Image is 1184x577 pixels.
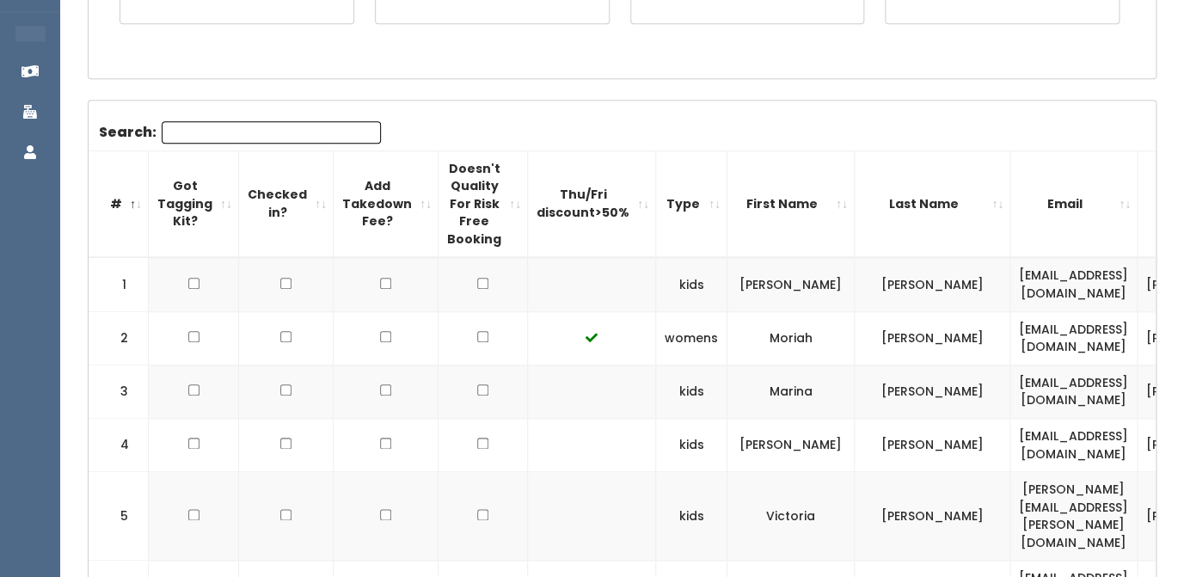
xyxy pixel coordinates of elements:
td: 4 [89,418,149,471]
th: Email: activate to sort column ascending [1010,150,1138,257]
td: 5 [89,472,149,561]
td: [EMAIL_ADDRESS][DOMAIN_NAME] [1010,257,1138,311]
td: [EMAIL_ADDRESS][DOMAIN_NAME] [1010,365,1138,418]
td: [PERSON_NAME] [855,257,1010,311]
td: [PERSON_NAME] [727,418,855,471]
td: [PERSON_NAME] [855,365,1010,418]
td: [PERSON_NAME] [855,311,1010,365]
th: First Name: activate to sort column ascending [727,150,855,257]
td: 2 [89,311,149,365]
th: #: activate to sort column descending [89,150,149,257]
td: Moriah [727,311,855,365]
td: womens [656,311,727,365]
th: Got Tagging Kit?: activate to sort column ascending [149,150,239,257]
td: kids [656,257,727,311]
input: Search: [162,121,381,144]
td: [PERSON_NAME] [727,257,855,311]
label: Search: [99,121,381,144]
td: [PERSON_NAME] [855,418,1010,471]
td: kids [656,418,727,471]
th: Type: activate to sort column ascending [656,150,727,257]
td: kids [656,472,727,561]
td: Victoria [727,472,855,561]
td: [PERSON_NAME] [855,472,1010,561]
th: Thu/Fri discount&gt;50%: activate to sort column ascending [528,150,656,257]
td: [EMAIL_ADDRESS][DOMAIN_NAME] [1010,311,1138,365]
td: kids [656,365,727,418]
td: [PERSON_NAME][EMAIL_ADDRESS][PERSON_NAME][DOMAIN_NAME] [1010,472,1138,561]
td: Marina [727,365,855,418]
td: 1 [89,257,149,311]
td: [EMAIL_ADDRESS][DOMAIN_NAME] [1010,418,1138,471]
th: Doesn't Quality For Risk Free Booking : activate to sort column ascending [439,150,528,257]
th: Add Takedown Fee?: activate to sort column ascending [334,150,439,257]
th: Last Name: activate to sort column ascending [855,150,1010,257]
th: Checked in?: activate to sort column ascending [239,150,334,257]
td: 3 [89,365,149,418]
